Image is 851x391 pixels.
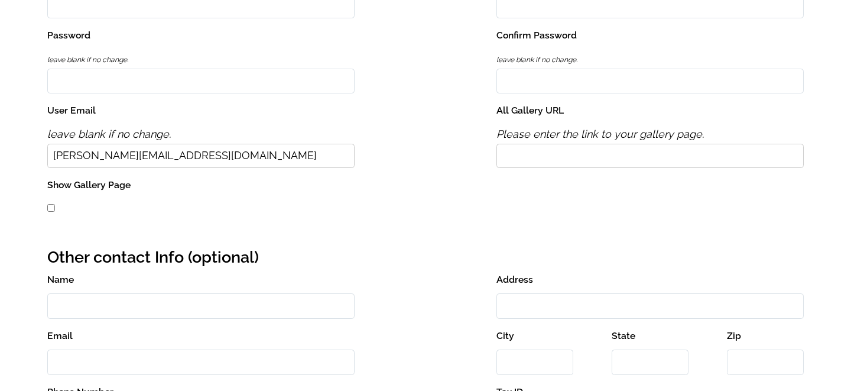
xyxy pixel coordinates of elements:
span: leave blank if no change. [496,56,577,64]
label: Name [47,272,355,288]
label: User Email [47,102,355,119]
label: Show Gallery Page [47,177,355,193]
label: Zip [727,328,804,344]
label: Confirm Password [496,27,804,44]
label: Address [496,272,804,288]
label: State [612,328,688,344]
label: City [496,328,573,344]
span: leave blank if no change. [47,56,128,64]
h2: Other contact Info (optional) [47,243,804,272]
span: leave blank if no change. [47,128,171,140]
span: Please enter the link to your gallery page. [496,128,704,140]
label: All Gallery URL [496,102,804,119]
label: Email [47,328,355,344]
label: Password [47,27,355,44]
